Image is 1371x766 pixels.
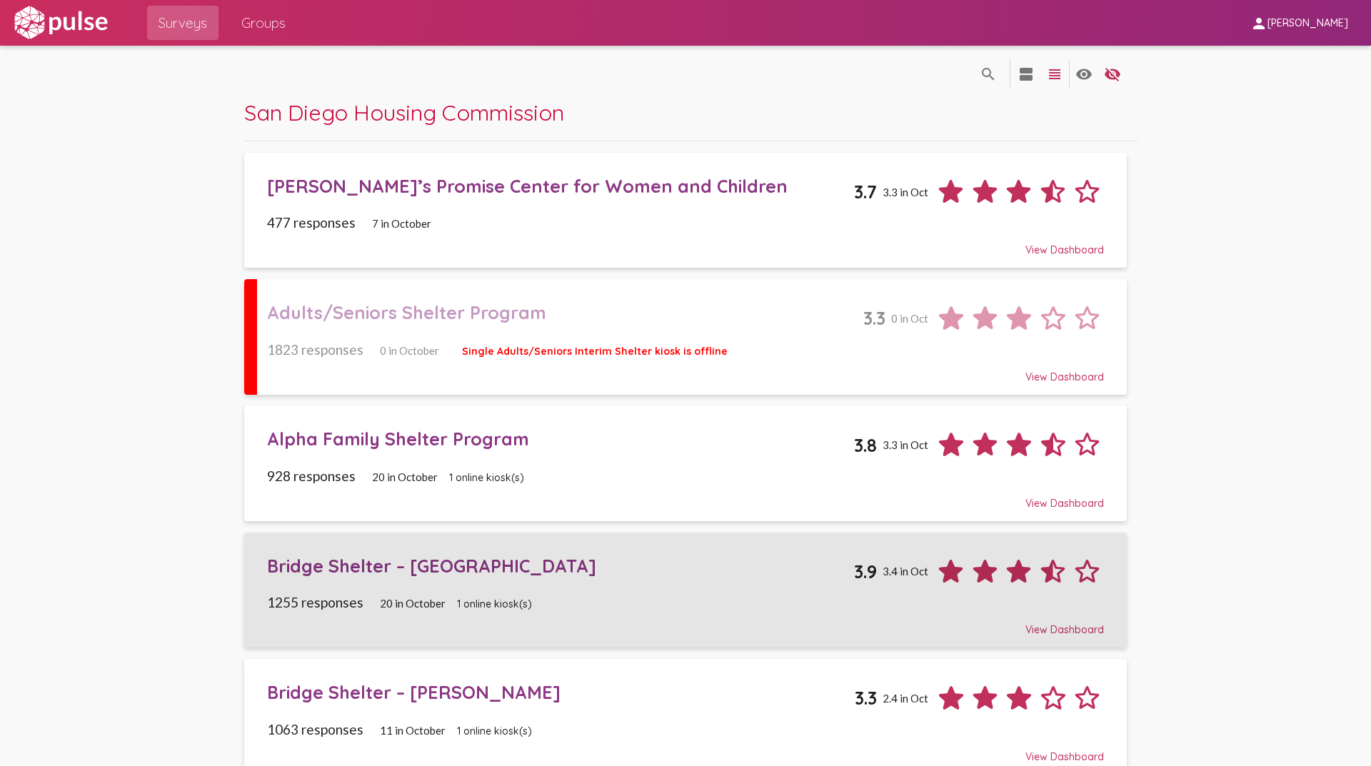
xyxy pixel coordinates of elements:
[11,5,110,41] img: white-logo.svg
[267,594,363,610] span: 1255 responses
[974,59,1003,88] button: language
[854,434,877,456] span: 3.8
[891,312,928,325] span: 0 in Oct
[449,471,524,484] span: 1 online kiosk(s)
[244,533,1127,647] a: Bridge Shelter – [GEOGRAPHIC_DATA]3.93.4 in Oct1255 responses20 in October1 online kiosk(s)View D...
[1018,66,1035,83] mat-icon: language
[1040,59,1069,88] button: language
[267,231,1105,256] div: View Dashboard
[1070,59,1098,88] button: language
[267,555,855,577] div: Bridge Shelter – [GEOGRAPHIC_DATA]
[854,181,877,203] span: 3.7
[1239,9,1360,36] button: [PERSON_NAME]
[462,345,728,358] span: Single Adults/Seniors Interim Shelter kiosk is offline
[1098,59,1127,88] button: language
[380,597,446,610] span: 20 in October
[855,687,877,709] span: 3.3
[267,428,855,450] div: Alpha Family Shelter Program
[267,681,855,703] div: Bridge Shelter – [PERSON_NAME]
[380,344,439,357] span: 0 in October
[1250,15,1267,32] mat-icon: person
[883,438,928,451] span: 3.3 in Oct
[883,565,928,578] span: 3.4 in Oct
[244,405,1127,520] a: Alpha Family Shelter Program3.83.3 in Oct928 responses20 in October1 online kiosk(s)View Dashboard
[267,468,356,484] span: 928 responses
[1104,66,1121,83] mat-icon: language
[883,186,928,198] span: 3.3 in Oct
[457,598,532,610] span: 1 online kiosk(s)
[457,725,532,737] span: 1 online kiosk(s)
[1046,66,1063,83] mat-icon: language
[267,214,356,231] span: 477 responses
[883,692,928,705] span: 2.4 in Oct
[244,279,1127,394] a: Adults/Seniors Shelter Program3.30 in Oct1823 responses0 in OctoberSingle Adults/Seniors Interim ...
[1012,59,1040,88] button: language
[244,153,1127,268] a: [PERSON_NAME]’s Promise Center for Women and Children3.73.3 in Oct477 responses7 in OctoberView D...
[267,721,363,737] span: 1063 responses
[267,301,864,323] div: Adults/Seniors Shelter Program
[267,484,1105,510] div: View Dashboard
[267,610,1105,636] div: View Dashboard
[147,6,219,40] a: Surveys
[159,10,207,36] span: Surveys
[854,560,877,583] span: 3.9
[980,66,997,83] mat-icon: language
[863,307,885,329] span: 3.3
[372,217,431,230] span: 7 in October
[1267,17,1348,30] span: [PERSON_NAME]
[267,341,363,358] span: 1823 responses
[230,6,297,40] a: Groups
[267,737,1105,763] div: View Dashboard
[267,175,855,197] div: [PERSON_NAME]’s Promise Center for Women and Children
[380,724,446,737] span: 11 in October
[267,358,1105,383] div: View Dashboard
[372,470,438,483] span: 20 in October
[244,99,564,126] span: San Diego Housing Commission
[241,10,286,36] span: Groups
[1075,66,1093,83] mat-icon: language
